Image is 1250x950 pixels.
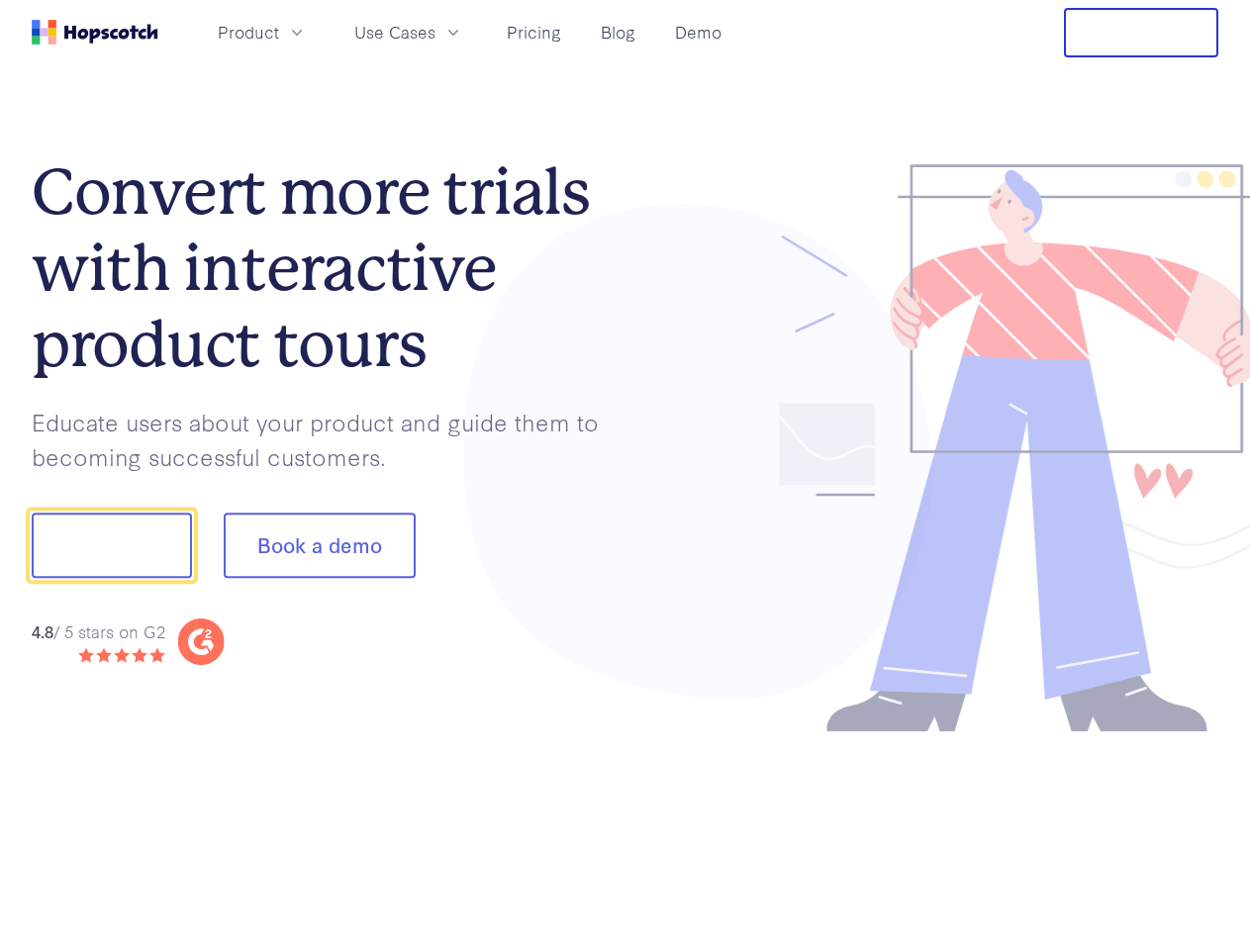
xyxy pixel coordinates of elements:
[32,619,165,644] div: / 5 stars on G2
[32,405,625,473] p: Educate users about your product and guide them to becoming successful customers.
[218,20,279,45] span: Product
[593,16,643,48] a: Blog
[499,16,569,48] a: Pricing
[342,16,475,48] button: Use Cases
[1064,8,1218,57] button: Free Trial
[206,16,319,48] button: Product
[224,514,416,579] button: Book a demo
[32,619,53,642] strong: 4.8
[32,514,192,579] button: Show me!
[32,20,158,45] a: Home
[32,154,625,382] h1: Convert more trials with interactive product tours
[667,16,729,48] a: Demo
[354,20,435,45] span: Use Cases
